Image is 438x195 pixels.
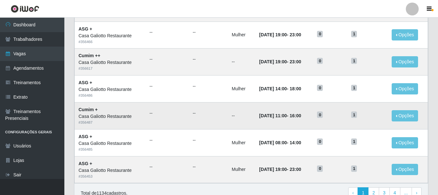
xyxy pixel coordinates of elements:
[228,102,255,129] td: --
[317,58,323,64] span: 0
[79,120,142,125] div: # 356487
[193,83,224,90] ul: --
[79,167,142,174] div: Casa Galiotto Restaurante
[79,161,92,166] strong: ASG +
[79,39,142,45] div: # 356466
[11,5,39,13] img: CoreUI Logo
[351,85,357,91] span: 1
[79,26,92,31] strong: ASG +
[317,85,323,91] span: 0
[79,32,142,39] div: Casa Galiotto Restaurante
[259,140,301,145] strong: -
[290,140,301,145] time: 14:00
[259,32,301,37] strong: -
[392,83,418,94] button: Opções
[290,32,301,37] time: 23:00
[259,167,287,172] time: [DATE] 19:00
[228,156,255,183] td: Mulher
[228,75,255,102] td: Mulher
[79,93,142,98] div: # 356486
[228,129,255,156] td: Mulher
[317,138,323,145] span: 0
[228,49,255,75] td: --
[193,137,224,144] ul: --
[392,110,418,121] button: Opções
[290,59,301,64] time: 23:00
[149,29,185,36] ul: --
[290,86,301,91] time: 18:00
[193,110,224,117] ul: --
[317,31,323,37] span: 0
[317,111,323,118] span: 0
[317,165,323,172] span: 0
[392,29,418,40] button: Opções
[79,53,100,58] strong: Cumim ++
[290,113,301,118] time: 16:00
[149,56,185,63] ul: --
[259,59,287,64] time: [DATE] 19:00
[149,83,185,90] ul: --
[79,147,142,152] div: # 356485
[79,59,142,66] div: Casa Galiotto Restaurante
[259,167,301,172] strong: -
[79,140,142,147] div: Casa Galiotto Restaurante
[79,66,142,71] div: # 356617
[392,164,418,175] button: Opções
[193,56,224,63] ul: --
[228,22,255,49] td: Mulher
[79,107,98,112] strong: Cumim +
[193,29,224,36] ul: --
[149,164,185,170] ul: --
[259,32,287,37] time: [DATE] 19:00
[351,31,357,37] span: 1
[193,164,224,170] ul: --
[79,86,142,93] div: Casa Galiotto Restaurante
[79,80,92,85] strong: ASG +
[351,111,357,118] span: 1
[351,165,357,172] span: 1
[149,137,185,144] ul: --
[392,137,418,148] button: Opções
[392,56,418,67] button: Opções
[351,58,357,64] span: 1
[290,167,301,172] time: 23:00
[149,110,185,117] ul: --
[259,86,301,91] strong: -
[259,113,287,118] time: [DATE] 11:00
[79,174,142,179] div: # 356453
[259,86,287,91] time: [DATE] 14:00
[79,113,142,120] div: Casa Galiotto Restaurante
[259,140,287,145] time: [DATE] 08:00
[351,138,357,145] span: 1
[259,59,301,64] strong: -
[259,113,301,118] strong: -
[79,134,92,139] strong: ASG +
